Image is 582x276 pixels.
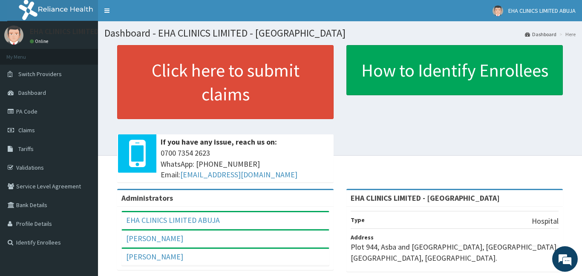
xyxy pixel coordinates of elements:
[351,193,500,203] strong: EHA CLINICS LIMITED - [GEOGRAPHIC_DATA]
[351,233,374,241] b: Address
[508,7,576,14] span: EHA CLINICS LIMITED ABUJA
[30,38,50,44] a: Online
[18,89,46,97] span: Dashboard
[4,26,23,45] img: User Image
[18,70,62,78] span: Switch Providers
[126,215,220,225] a: EHA CLINICS LIMITED ABUJA
[30,28,122,35] p: EHA CLINICS LIMITED ABUJA
[525,31,556,38] a: Dashboard
[121,193,173,203] b: Administrators
[126,233,183,243] a: [PERSON_NAME]
[532,216,559,227] p: Hospital
[351,242,559,263] p: Plot 944, Asba and [GEOGRAPHIC_DATA], [GEOGRAPHIC_DATA], [GEOGRAPHIC_DATA], [GEOGRAPHIC_DATA].
[346,45,563,95] a: How to Identify Enrollees
[557,31,576,38] li: Here
[18,126,35,134] span: Claims
[126,252,183,262] a: [PERSON_NAME]
[161,137,277,147] b: If you have any issue, reach us on:
[351,216,365,224] b: Type
[161,148,329,180] span: 0700 7354 2623 WhatsApp: [PHONE_NUMBER] Email:
[104,28,576,39] h1: Dashboard - EHA CLINICS LIMITED - [GEOGRAPHIC_DATA]
[18,145,34,153] span: Tariffs
[180,170,297,179] a: [EMAIL_ADDRESS][DOMAIN_NAME]
[117,45,334,119] a: Click here to submit claims
[493,6,503,16] img: User Image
